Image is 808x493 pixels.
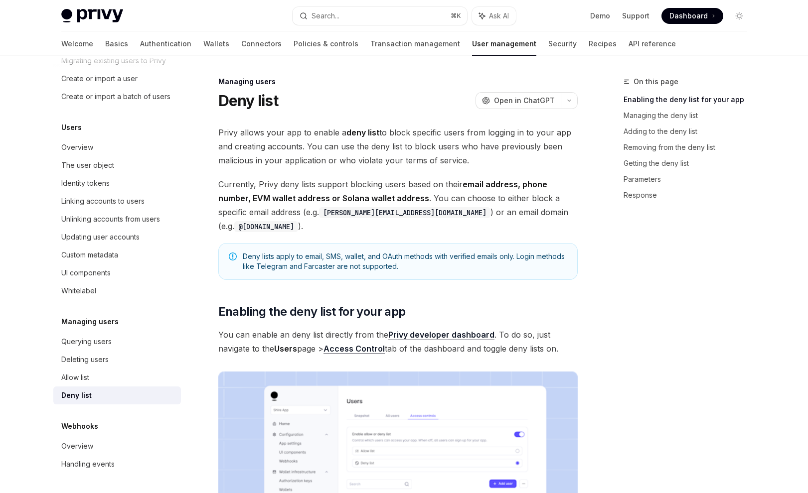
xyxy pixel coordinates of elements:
[294,32,358,56] a: Policies & controls
[61,371,89,383] div: Allow list
[61,177,110,189] div: Identity tokens
[53,351,181,369] a: Deleting users
[61,316,119,328] h5: Managing users
[589,32,617,56] a: Recipes
[319,207,490,218] code: [PERSON_NAME][EMAIL_ADDRESS][DOMAIN_NAME]
[346,127,379,137] strong: deny list
[234,221,298,232] code: @[DOMAIN_NAME]
[489,11,509,21] span: Ask AI
[218,304,406,320] span: Enabling the deny list for your app
[61,159,114,171] div: The user object
[218,177,578,233] span: Currently, Privy deny lists support blocking users based on their . You can choose to either bloc...
[323,344,385,354] a: Access Control
[661,8,723,24] a: Dashboard
[624,108,755,123] a: Managing the deny list
[53,369,181,386] a: Allow list
[61,336,112,348] div: Querying users
[53,174,181,192] a: Identity tokens
[53,282,181,300] a: Whitelabel
[293,7,467,25] button: Search...⌘K
[105,32,128,56] a: Basics
[61,285,96,297] div: Whitelabel
[624,187,755,203] a: Response
[53,88,181,106] a: Create or import a batch of users
[476,92,561,109] button: Open in ChatGPT
[61,195,145,207] div: Linking accounts to users
[218,92,278,110] h1: Deny list
[61,231,140,243] div: Updating user accounts
[61,9,123,23] img: light logo
[61,420,98,432] h5: Webhooks
[61,91,170,103] div: Create or import a batch of users
[590,11,610,21] a: Demo
[53,228,181,246] a: Updating user accounts
[203,32,229,56] a: Wallets
[61,354,109,366] div: Deleting users
[61,141,93,153] div: Overview
[624,155,755,171] a: Getting the deny list
[451,12,461,20] span: ⌘ K
[53,437,181,455] a: Overview
[229,252,237,260] svg: Note
[624,171,755,187] a: Parameters
[53,210,181,228] a: Unlinking accounts from users
[53,246,181,264] a: Custom metadata
[61,458,115,470] div: Handling events
[218,77,578,87] div: Managing users
[370,32,460,56] a: Transaction management
[61,122,82,133] h5: Users
[548,32,577,56] a: Security
[622,11,649,21] a: Support
[218,328,578,356] span: You can enable an deny list directly from the . To do so, just navigate to the page > tab of the ...
[53,192,181,210] a: Linking accounts to users
[312,10,339,22] div: Search...
[53,264,181,282] a: UI components
[241,32,282,56] a: Connectors
[634,76,678,88] span: On this page
[61,32,93,56] a: Welcome
[53,156,181,174] a: The user object
[61,267,111,279] div: UI components
[624,123,755,139] a: Adding to the deny list
[61,249,118,261] div: Custom metadata
[669,11,708,21] span: Dashboard
[53,70,181,88] a: Create or import a user
[61,440,93,452] div: Overview
[61,213,160,225] div: Unlinking accounts from users
[629,32,676,56] a: API reference
[243,251,567,271] span: Deny lists apply to email, SMS, wallet, and OAuth methods with verified emails only. Login method...
[731,8,747,24] button: Toggle dark mode
[53,138,181,156] a: Overview
[218,125,578,167] span: Privy allows your app to enable a to block specific users from logging in to your app and creatin...
[494,96,555,106] span: Open in ChatGPT
[472,32,536,56] a: User management
[53,333,181,351] a: Querying users
[61,389,92,401] div: Deny list
[624,139,755,155] a: Removing from the deny list
[61,73,138,85] div: Create or import a user
[140,32,191,56] a: Authentication
[624,92,755,108] a: Enabling the deny list for your app
[274,344,297,354] strong: Users
[472,7,516,25] button: Ask AI
[388,330,494,340] a: Privy developer dashboard
[53,455,181,473] a: Handling events
[53,386,181,404] a: Deny list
